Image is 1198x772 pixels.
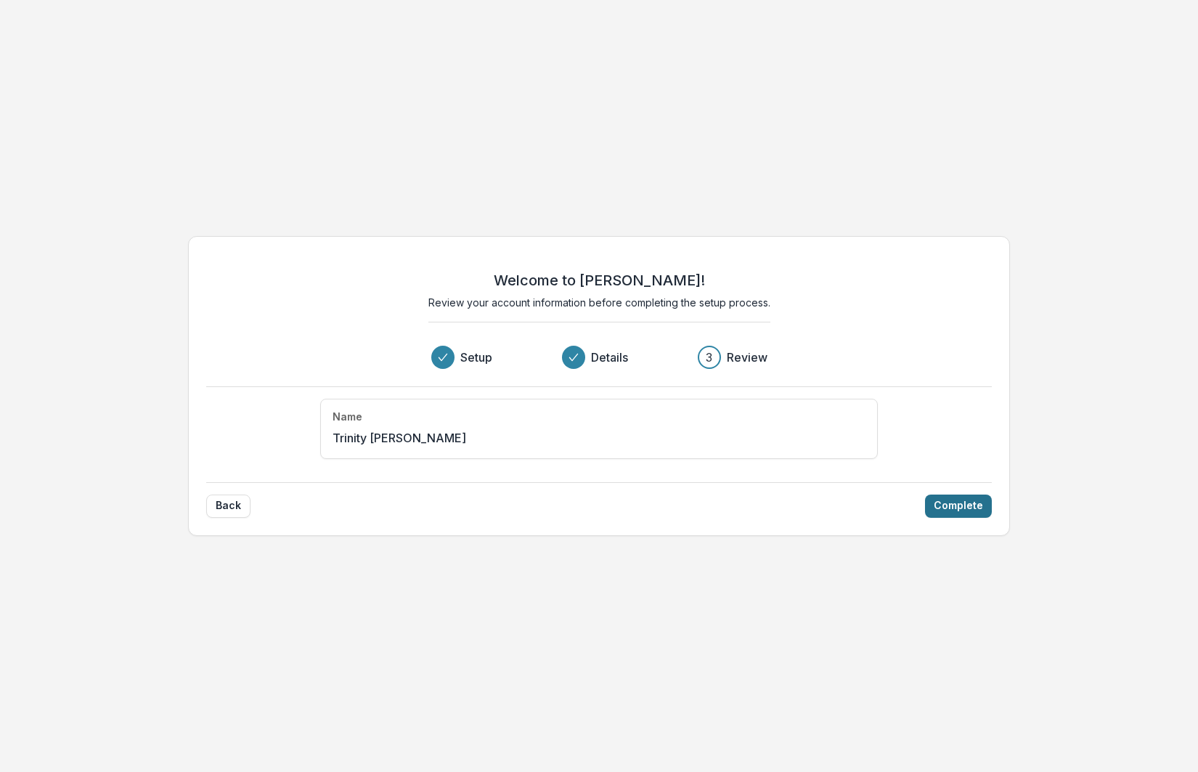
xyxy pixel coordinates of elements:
[494,272,705,289] h2: Welcome to [PERSON_NAME]!
[460,349,492,366] h3: Setup
[431,346,767,369] div: Progress
[333,411,362,423] h4: Name
[591,349,628,366] h3: Details
[206,495,250,518] button: Back
[333,429,466,447] p: Trinity [PERSON_NAME]
[925,495,992,518] button: Complete
[706,349,712,366] div: 3
[727,349,767,366] h3: Review
[428,295,770,310] p: Review your account information before completing the setup process.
